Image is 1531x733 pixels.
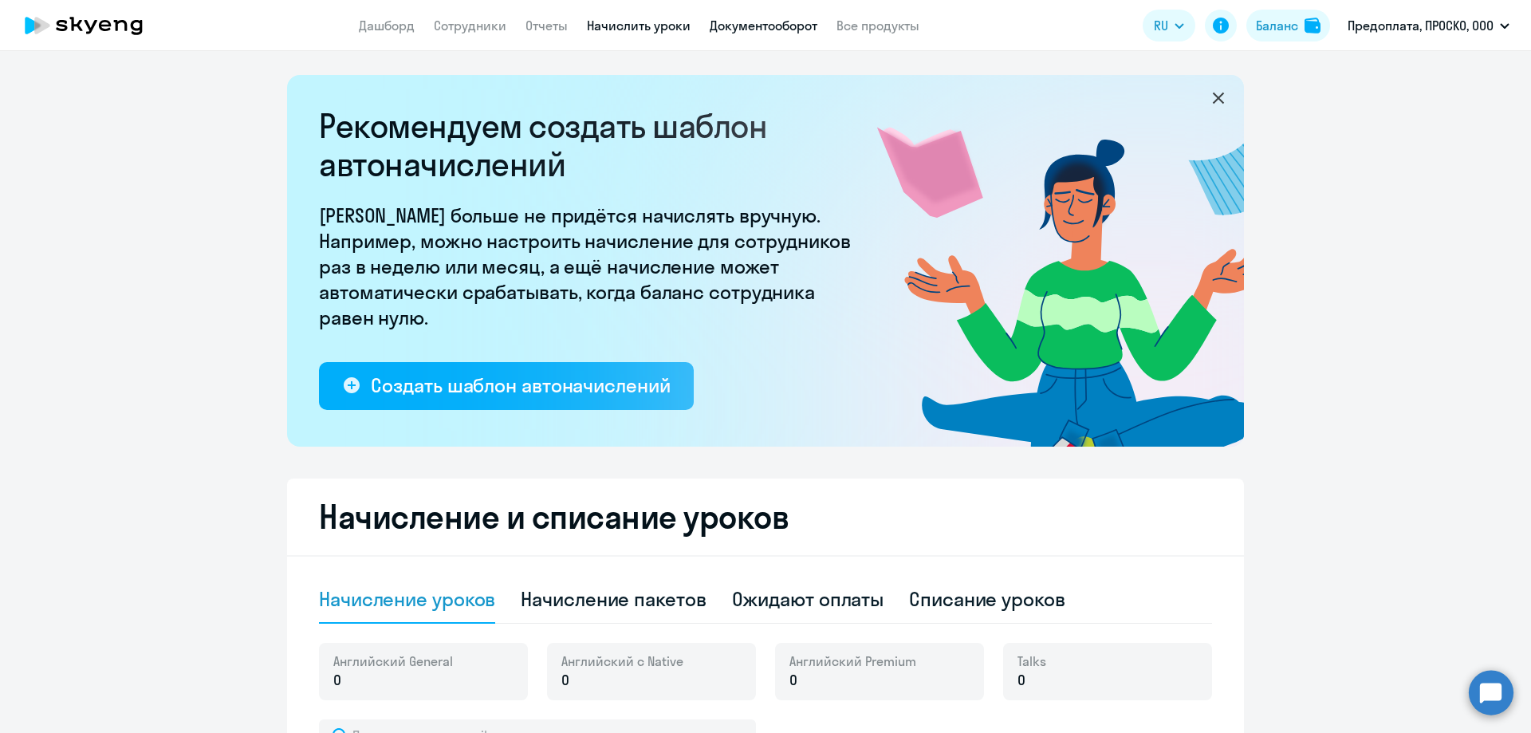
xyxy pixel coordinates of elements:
[732,586,884,612] div: Ожидают оплаты
[333,670,341,691] span: 0
[1340,6,1517,45] button: Предоплата, ПРОСКО, ООО
[587,18,691,33] a: Начислить уроки
[1017,652,1046,670] span: Talks
[319,362,694,410] button: Создать шаблон автоначислений
[1256,16,1298,35] div: Баланс
[525,18,568,33] a: Отчеты
[909,586,1065,612] div: Списание уроков
[319,498,1212,536] h2: Начисление и списание уроков
[319,107,861,183] h2: Рекомендуем создать шаблон автоначислений
[789,652,916,670] span: Английский Premium
[371,372,670,398] div: Создать шаблон автоначислений
[561,652,683,670] span: Английский с Native
[319,586,495,612] div: Начисление уроков
[1017,670,1025,691] span: 0
[789,670,797,691] span: 0
[521,586,706,612] div: Начисление пакетов
[1154,16,1168,35] span: RU
[319,203,861,330] p: [PERSON_NAME] больше не придётся начислять вручную. Например, можно настроить начисление для сотр...
[836,18,919,33] a: Все продукты
[434,18,506,33] a: Сотрудники
[1305,18,1320,33] img: balance
[1348,16,1494,35] p: Предоплата, ПРОСКО, ООО
[333,652,453,670] span: Английский General
[359,18,415,33] a: Дашборд
[710,18,817,33] a: Документооборот
[1143,10,1195,41] button: RU
[1246,10,1330,41] button: Балансbalance
[561,670,569,691] span: 0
